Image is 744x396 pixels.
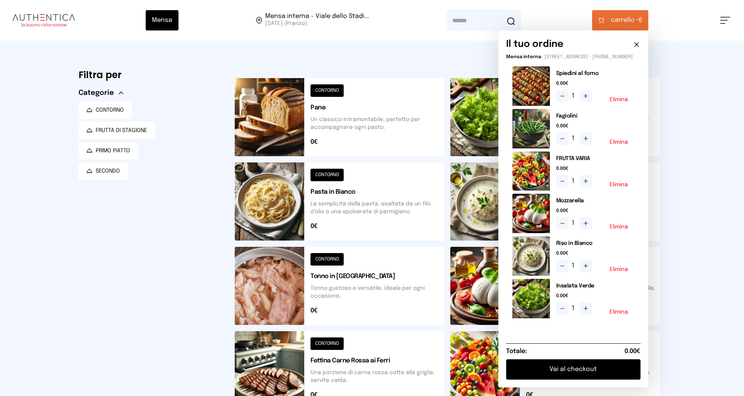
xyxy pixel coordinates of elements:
img: media [512,152,550,191]
button: FRUTTA DI STAGIONE [79,122,155,139]
span: SECONDO [96,167,120,175]
button: Vai al checkout [506,359,641,380]
button: Mensa [146,10,178,30]
span: 0.00€ [556,250,634,257]
button: Elimina [610,267,628,272]
span: 0.00€ [624,347,641,356]
button: Elimina [610,224,628,230]
span: 0.00€ [556,293,634,299]
span: 1 [572,261,576,271]
span: Viale dello Stadio, 77, 05100 Terni TR, Italia [265,13,369,27]
button: Elimina [610,97,628,102]
h6: Il tuo ordine [506,38,564,51]
span: 1 [572,219,576,228]
span: PRIMO PIATTO [96,147,130,155]
button: SECONDO [79,162,128,180]
span: 6 [611,16,642,25]
img: media [512,109,550,148]
p: - [STREET_ADDRESS] - [PHONE_NUMBER] [506,54,641,60]
h2: Riso in Bianco [556,239,634,247]
span: 1 [572,177,576,186]
img: media [512,279,550,318]
button: CONTORNO [79,102,132,119]
button: carrello •6 [592,10,648,30]
h2: Mozzarella [556,197,634,205]
span: [DATE] (Pranzo) [265,20,369,27]
button: Elimina [610,182,628,187]
button: Categorie [79,87,123,98]
span: 0.00€ [556,208,634,214]
span: CONTORNO [96,106,124,114]
span: 0.00€ [556,80,634,87]
h2: Insalata Verde [556,282,634,290]
span: FRUTTA DI STAGIONE [96,127,147,134]
span: 1 [572,304,576,313]
h2: Fagiolini [556,112,634,120]
img: logo.8f33a47.png [12,14,75,27]
button: Elimina [610,309,628,315]
h6: Totale: [506,347,527,356]
h2: Spiedini al forno [556,70,634,77]
span: 1 [572,91,576,101]
span: 0.00€ [556,166,634,172]
h2: FRUTTA VARIA [556,155,634,162]
img: media [512,66,550,106]
button: PRIMO PIATTO [79,142,138,159]
img: media [512,236,550,276]
img: media [512,194,550,233]
h6: Filtra per [79,69,222,81]
span: carrello • [611,16,639,25]
button: Elimina [610,139,628,145]
span: 1 [572,134,576,143]
span: Mensa interna [506,55,541,59]
span: Categorie [79,87,114,98]
span: 0.00€ [556,123,634,129]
